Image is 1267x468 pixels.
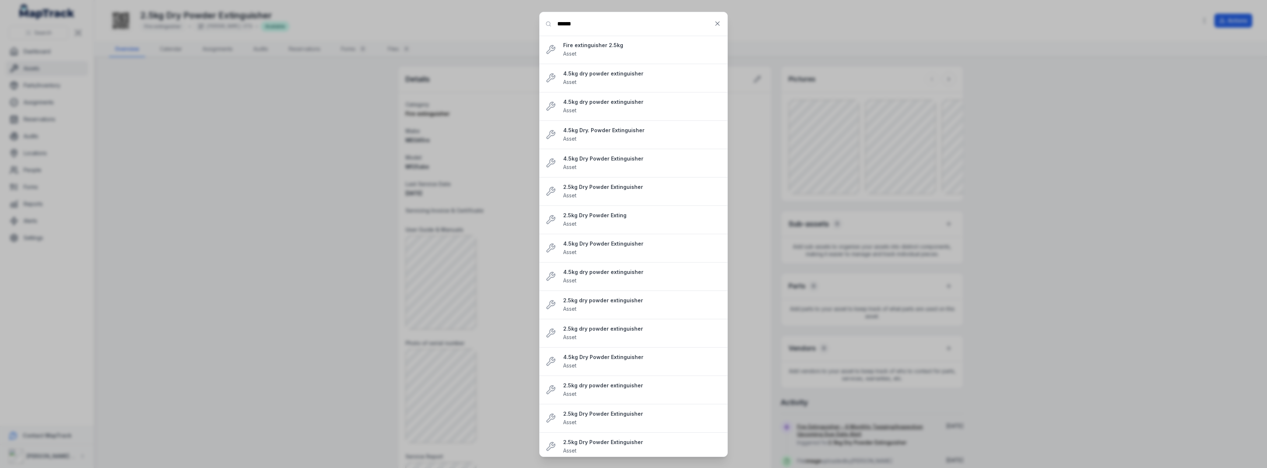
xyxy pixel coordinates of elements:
span: Asset [563,164,576,170]
strong: 4.5kg Dry Powder Extinguisher [563,155,722,162]
strong: 2.5kg Dry Powder Extinguisher [563,183,722,191]
strong: 2.5kg dry powder extinguisher [563,382,722,389]
a: 2.5kg Dry Powder ExtinguisherAsset [563,410,722,426]
span: Asset [563,79,576,85]
a: 4.5kg Dry Powder ExtinguisherAsset [563,240,722,256]
span: Asset [563,50,576,57]
a: 4.5kg dry powder extinguisherAsset [563,268,722,285]
strong: 4.5kg Dry Powder Extinguisher [563,240,722,247]
span: Asset [563,447,576,454]
a: 2.5kg dry powder extinguisherAsset [563,325,722,341]
strong: 2.5kg dry powder extinguisher [563,325,722,332]
a: 4.5kg dry powder extinguisherAsset [563,70,722,86]
span: Asset [563,221,576,227]
a: 4.5kg dry powder extinguisherAsset [563,98,722,115]
span: Asset [563,334,576,340]
span: Asset [563,362,576,369]
span: Asset [563,277,576,284]
span: Asset [563,391,576,397]
strong: 4.5kg dry powder extinguisher [563,268,722,276]
a: 2.5kg dry powder extinguisherAsset [563,382,722,398]
a: 2.5kg dry powder extinguisherAsset [563,297,722,313]
span: Asset [563,136,576,142]
strong: 4.5kg dry powder extinguisher [563,70,722,77]
a: 2.5kg Dry Powder ExtinguisherAsset [563,439,722,455]
span: Asset [563,419,576,425]
strong: 2.5kg Dry Powder Extinguisher [563,410,722,418]
strong: Fire extinguisher 2.5kg [563,42,722,49]
a: 2.5kg Dry Powder ExtinguisherAsset [563,183,722,200]
a: 4.5kg Dry. Powder ExtinguisherAsset [563,127,722,143]
strong: 4.5kg Dry. Powder Extinguisher [563,127,722,134]
a: 2.5kg Dry Powder ExtingAsset [563,212,722,228]
strong: 4.5kg dry powder extinguisher [563,98,722,106]
strong: 2.5kg dry powder extinguisher [563,297,722,304]
strong: 4.5kg Dry Powder Extinguisher [563,353,722,361]
a: Fire extinguisher 2.5kgAsset [563,42,722,58]
span: Asset [563,249,576,255]
strong: 2.5kg Dry Powder Exting [563,212,722,219]
span: Asset [563,192,576,198]
a: 4.5kg Dry Powder ExtinguisherAsset [563,155,722,171]
strong: 2.5kg Dry Powder Extinguisher [563,439,722,446]
a: 4.5kg Dry Powder ExtinguisherAsset [563,353,722,370]
span: Asset [563,107,576,113]
span: Asset [563,306,576,312]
